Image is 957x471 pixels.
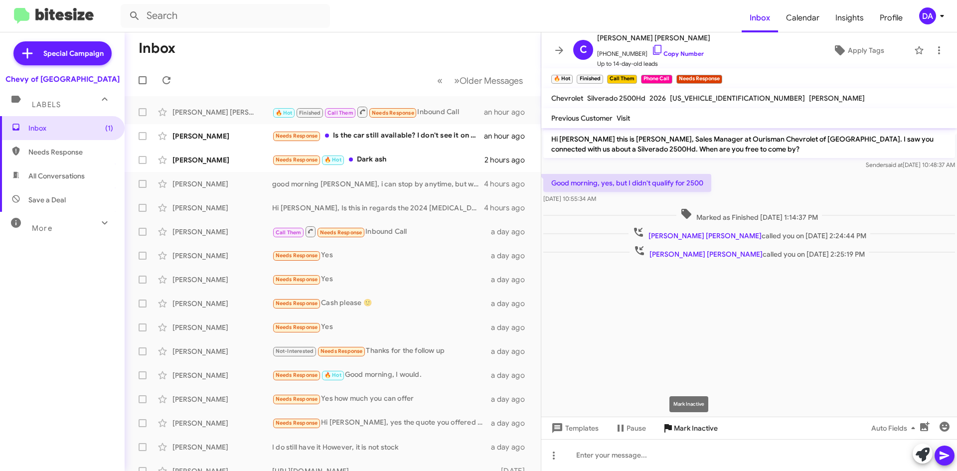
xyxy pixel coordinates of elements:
[491,251,533,261] div: a day ago
[484,203,533,213] div: 4 hours ago
[484,179,533,189] div: 4 hours ago
[172,346,272,356] div: [PERSON_NAME]
[641,75,672,84] small: Phone Call
[649,250,763,259] span: [PERSON_NAME] [PERSON_NAME]
[272,393,491,405] div: Yes how much you can offer
[872,3,911,32] span: Profile
[299,110,321,116] span: Finished
[276,420,318,426] span: Needs Response
[172,155,272,165] div: [PERSON_NAME]
[172,131,272,141] div: [PERSON_NAME]
[172,107,272,117] div: [PERSON_NAME] [PERSON_NAME]
[551,114,613,123] span: Previous Customer
[484,131,533,141] div: an hour ago
[43,48,104,58] span: Special Campaign
[320,348,363,354] span: Needs Response
[276,324,318,330] span: Needs Response
[629,226,870,241] span: called you on [DATE] 2:24:44 PM
[669,396,708,412] div: Mark Inactive
[276,300,318,307] span: Needs Response
[272,179,484,189] div: good morning [PERSON_NAME], i can stop by anytime, but wanted to make sure the numbers are good b...
[670,94,805,103] span: [US_VEHICLE_IDENTIFICATION_NUMBER]
[597,44,710,59] span: [PHONE_NUMBER]
[272,417,491,429] div: Hi [PERSON_NAME], yes the quote you offered was not within my range. If you can offer a fair pric...
[676,75,722,84] small: Needs Response
[172,394,272,404] div: [PERSON_NAME]
[121,4,330,28] input: Search
[863,419,927,437] button: Auto Fields
[651,50,704,57] a: Copy Number
[491,442,533,452] div: a day ago
[809,94,865,103] span: [PERSON_NAME]
[607,75,637,84] small: Call Them
[327,110,353,116] span: Call Them
[276,348,314,354] span: Not-Interested
[172,275,272,285] div: [PERSON_NAME]
[172,203,272,213] div: [PERSON_NAME]
[460,75,523,86] span: Older Messages
[13,41,112,65] a: Special Campaign
[587,94,645,103] span: Silverado 2500Hd
[172,322,272,332] div: [PERSON_NAME]
[778,3,827,32] span: Calendar
[276,396,318,402] span: Needs Response
[324,157,341,163] span: 🔥 Hot
[491,418,533,428] div: a day ago
[324,372,341,378] span: 🔥 Hot
[491,370,533,380] div: a day ago
[648,231,762,240] span: [PERSON_NAME] [PERSON_NAME]
[630,245,869,259] span: called you on [DATE] 2:25:19 PM
[543,195,596,202] span: [DATE] 10:55:34 AM
[272,106,484,118] div: Inbound Call
[597,32,710,44] span: [PERSON_NAME] [PERSON_NAME]
[597,59,710,69] span: Up to 14-day-old leads
[276,276,318,283] span: Needs Response
[484,107,533,117] div: an hour ago
[28,171,85,181] span: All Conversations
[549,419,599,437] span: Templates
[742,3,778,32] a: Inbox
[172,418,272,428] div: [PERSON_NAME]
[866,161,955,168] span: Sender [DATE] 10:48:37 AM
[320,229,362,236] span: Needs Response
[676,208,822,222] span: Marked as Finished [DATE] 1:14:37 PM
[885,161,903,168] span: said at
[577,75,603,84] small: Finished
[372,110,414,116] span: Needs Response
[5,74,120,84] div: Chevy of [GEOGRAPHIC_DATA]
[172,442,272,452] div: [PERSON_NAME]
[454,74,460,87] span: »
[617,114,630,123] span: Visit
[272,203,484,213] div: Hi [PERSON_NAME], Is this in regards the 2024 [MEDICAL_DATA] hybrid limited?
[172,251,272,261] div: [PERSON_NAME]
[276,157,318,163] span: Needs Response
[654,419,726,437] button: Mark Inactive
[32,100,61,109] span: Labels
[491,275,533,285] div: a day ago
[919,7,936,24] div: DA
[807,41,909,59] button: Apply Tags
[272,298,491,309] div: Cash please 🙂
[272,321,491,333] div: Yes
[627,419,646,437] span: Pause
[484,155,533,165] div: 2 hours ago
[28,123,113,133] span: Inbox
[172,370,272,380] div: [PERSON_NAME]
[649,94,666,103] span: 2026
[172,299,272,309] div: [PERSON_NAME]
[172,179,272,189] div: [PERSON_NAME]
[272,442,491,452] div: I do still have it However, it is not stock
[276,110,293,116] span: 🔥 Hot
[543,174,711,192] p: Good morning, yes, but I didn't qualify for 2500
[827,3,872,32] a: Insights
[871,419,919,437] span: Auto Fields
[551,75,573,84] small: 🔥 Hot
[911,7,946,24] button: DA
[139,40,175,56] h1: Inbox
[272,369,491,381] div: Good morning, I would.
[276,372,318,378] span: Needs Response
[105,123,113,133] span: (1)
[431,70,449,91] button: Previous
[491,227,533,237] div: a day ago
